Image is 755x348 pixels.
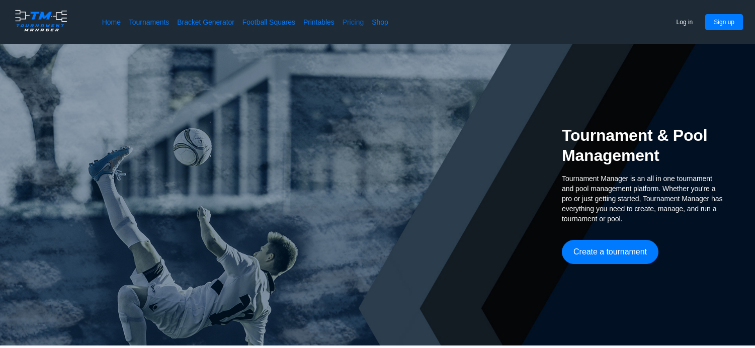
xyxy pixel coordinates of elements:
button: Sign up [705,14,743,30]
h2: Tournament & Pool Management [562,125,723,165]
button: Log in [668,14,702,30]
a: Tournaments [129,17,169,27]
a: Bracket Generator [177,17,234,27]
a: Printables [303,17,334,27]
button: Create a tournament [562,240,658,264]
a: Shop [372,17,388,27]
img: logo.ffa97a18e3bf2c7d.png [12,8,70,33]
a: Pricing [343,17,364,27]
a: Home [102,17,121,27]
span: Tournament Manager is an all in one tournament and pool management platform. Whether you're a pro... [562,173,723,224]
a: Football Squares [242,17,295,27]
